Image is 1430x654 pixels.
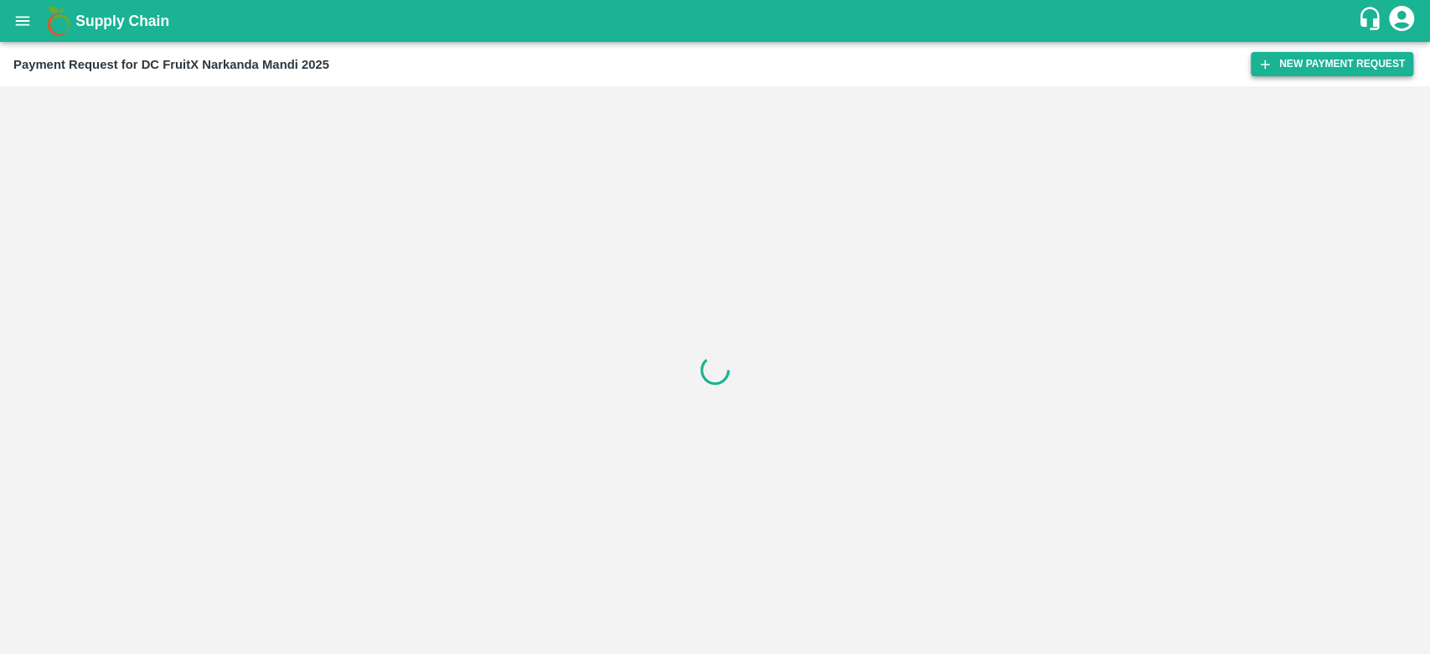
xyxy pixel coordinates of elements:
a: Supply Chain [75,9,1357,33]
b: Payment Request for DC FruitX Narkanda Mandi 2025 [13,58,329,71]
button: New Payment Request [1251,52,1413,76]
div: customer-support [1357,6,1386,36]
button: open drawer [3,2,42,40]
b: Supply Chain [75,13,169,29]
img: logo [42,4,75,38]
div: account of current user [1386,3,1417,39]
